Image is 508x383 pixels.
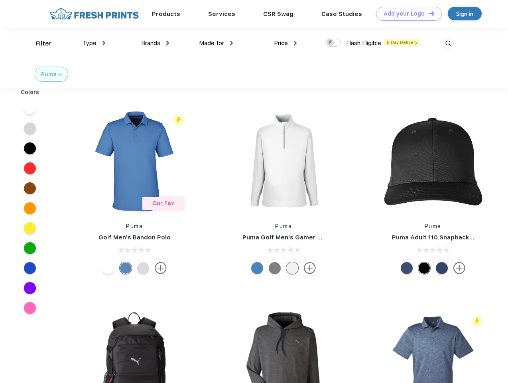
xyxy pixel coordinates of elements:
[269,262,281,274] div: Quiet Shade
[384,10,425,17] div: Add your Logo
[102,262,114,274] div: Bright White
[275,223,292,229] a: Puma
[152,10,180,18] a: Products
[137,262,149,274] div: High Rise
[263,10,293,18] a: CSR Swag
[274,39,288,47] span: Price
[418,262,430,274] div: Pma Blk Pma Blk
[35,39,52,48] div: Filter
[173,115,184,126] img: flash_active_toggle.svg
[456,9,473,18] div: Sign in
[294,41,297,45] img: dropdown.png
[152,200,174,206] span: Our Fav
[98,234,171,241] a: Golf Men's Bandon Polo
[81,108,187,214] img: func=resize&h=266
[102,41,105,45] img: dropdown.png
[242,234,368,241] a: Puma Golf Men's Gamer Golf Quarter-Zip
[155,262,167,274] img: more.svg
[208,10,235,18] a: Services
[401,262,413,274] div: Peacoat Qut Shd
[429,11,434,16] img: DT
[425,223,441,229] a: Puma
[380,108,486,214] img: func=resize&h=266
[442,37,455,50] img: desktop_search.svg
[448,7,482,20] a: Sign in
[126,223,143,229] a: Puma
[166,41,169,45] img: dropdown.png
[41,70,57,79] div: Puma
[346,39,381,47] span: Flash Eligible
[230,108,337,214] img: func=resize&h=266
[384,39,420,46] span: 5 Day Delivery
[83,39,96,47] span: Type
[199,39,224,47] span: Made for
[304,262,316,274] img: more.svg
[472,316,482,327] img: flash_active_toggle.svg
[230,41,233,45] img: dropdown.png
[453,262,465,274] img: more.svg
[15,88,45,97] div: Colors
[251,262,263,274] div: Bright Cobalt
[59,73,62,76] img: filter_cancel.svg
[436,262,448,274] div: Peacoat with Qut Shd
[47,7,141,21] img: fo%20logo%202.webp
[120,262,132,274] div: Lake Blue
[286,262,298,274] div: Bright White
[141,39,160,47] span: Brands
